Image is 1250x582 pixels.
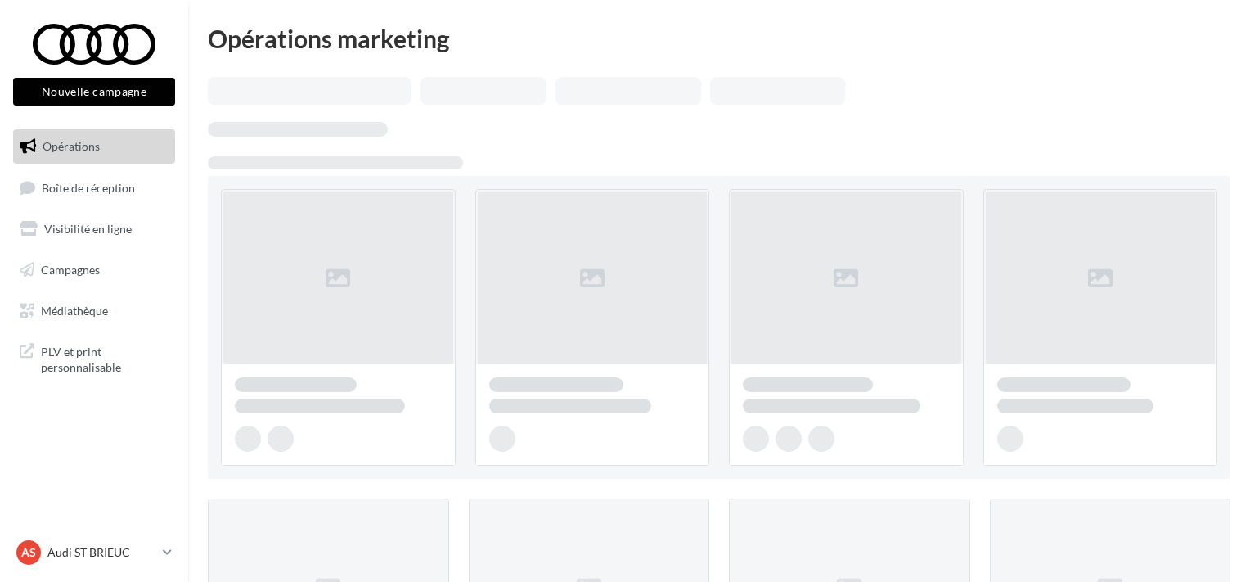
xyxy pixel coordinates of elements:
[43,139,100,153] span: Opérations
[41,303,108,317] span: Médiathèque
[13,78,175,106] button: Nouvelle campagne
[42,180,135,194] span: Boîte de réception
[13,537,175,568] a: AS Audi ST BRIEUC
[41,263,100,277] span: Campagnes
[208,26,1230,51] div: Opérations marketing
[21,544,36,561] span: AS
[10,212,178,246] a: Visibilité en ligne
[44,222,132,236] span: Visibilité en ligne
[10,129,178,164] a: Opérations
[41,341,169,376] span: PLV et print personnalisable
[10,334,178,382] a: PLV et print personnalisable
[10,294,178,328] a: Médiathèque
[10,253,178,287] a: Campagnes
[47,544,156,561] p: Audi ST BRIEUC
[10,170,178,205] a: Boîte de réception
